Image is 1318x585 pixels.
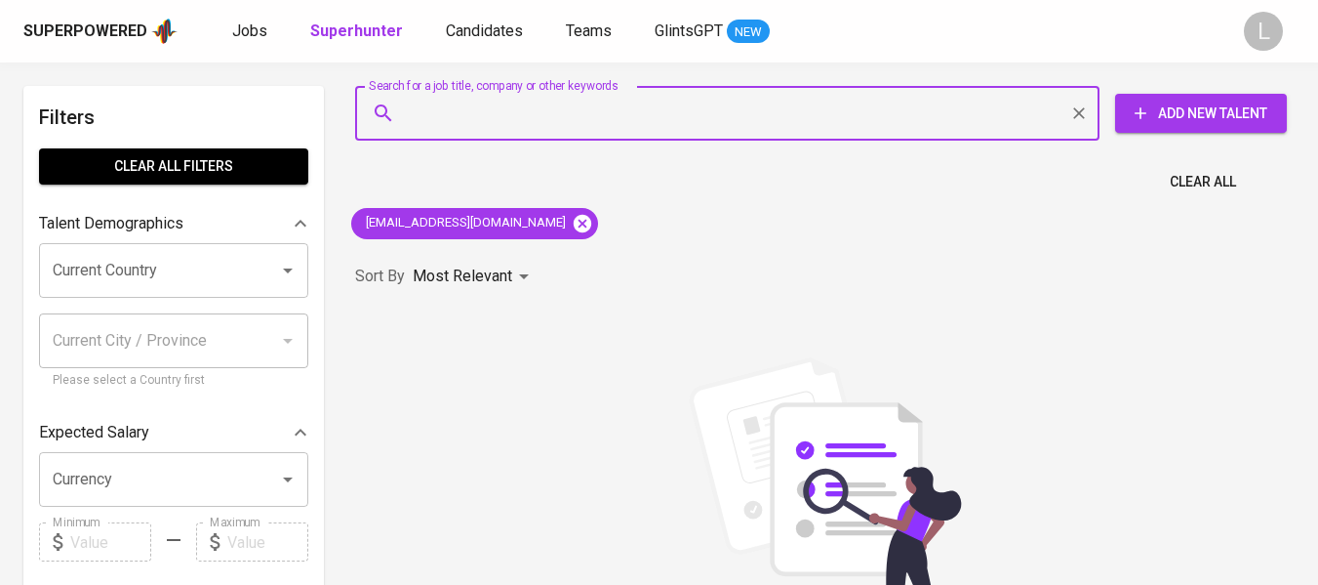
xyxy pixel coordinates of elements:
[566,20,616,44] a: Teams
[351,208,598,239] div: [EMAIL_ADDRESS][DOMAIN_NAME]
[1170,170,1236,194] span: Clear All
[413,265,512,288] p: Most Relevant
[23,21,147,43] div: Superpowered
[39,413,308,452] div: Expected Salary
[151,17,178,46] img: app logo
[1131,102,1271,126] span: Add New Talent
[232,21,267,40] span: Jobs
[274,466,301,493] button: Open
[39,212,183,235] p: Talent Demographics
[446,21,523,40] span: Candidates
[232,20,271,44] a: Jobs
[310,20,407,44] a: Superhunter
[39,102,308,133] h6: Filters
[55,154,293,179] span: Clear All filters
[566,21,612,40] span: Teams
[227,522,308,562] input: Value
[413,259,536,295] div: Most Relevant
[274,257,301,284] button: Open
[23,17,178,46] a: Superpoweredapp logo
[39,421,149,444] p: Expected Salary
[1115,94,1287,133] button: Add New Talent
[70,522,151,562] input: Value
[39,204,308,243] div: Talent Demographics
[655,20,770,44] a: GlintsGPT NEW
[1065,100,1093,127] button: Clear
[39,148,308,185] button: Clear All filters
[351,214,578,232] span: [EMAIL_ADDRESS][DOMAIN_NAME]
[53,371,295,391] p: Please select a Country first
[655,21,723,40] span: GlintsGPT
[446,20,527,44] a: Candidates
[355,265,405,288] p: Sort By
[727,22,770,42] span: NEW
[310,21,403,40] b: Superhunter
[1162,164,1244,200] button: Clear All
[1244,12,1283,51] div: L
